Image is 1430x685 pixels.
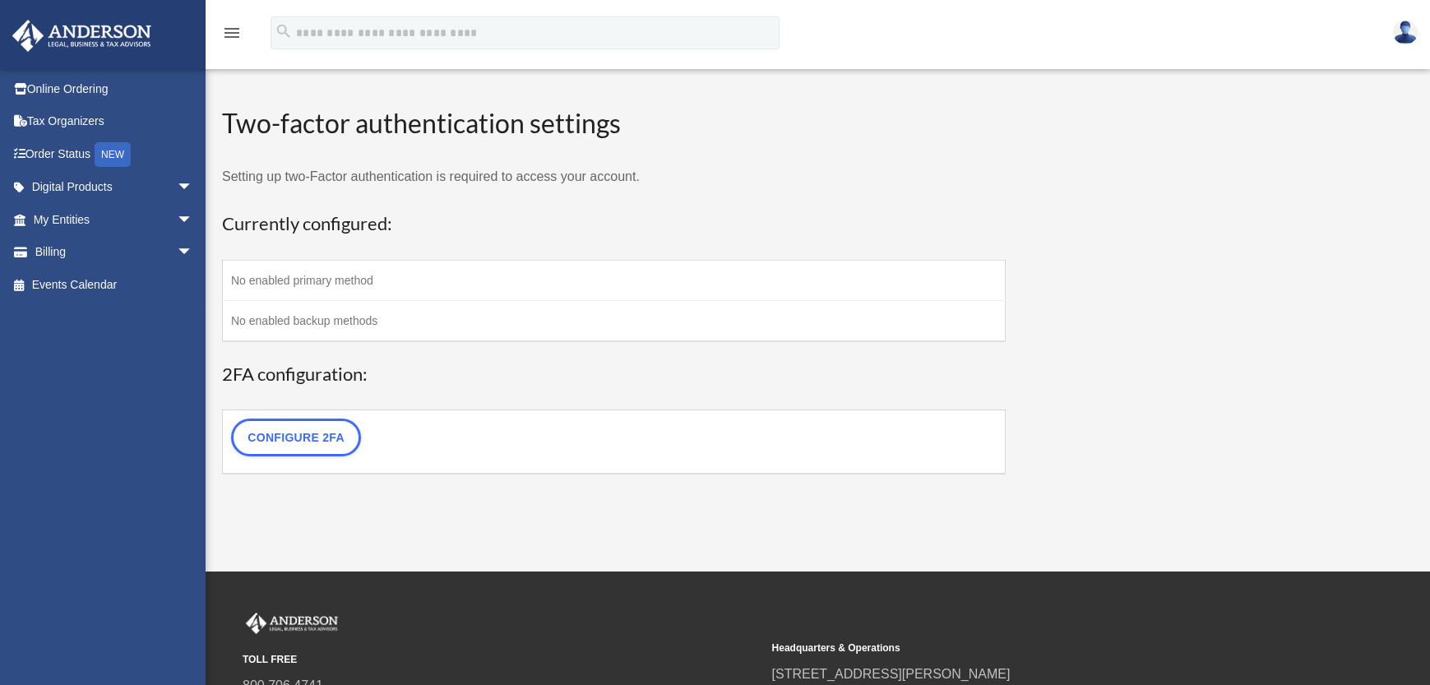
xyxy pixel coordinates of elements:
td: No enabled primary method [223,260,1006,300]
img: Anderson Advisors Platinum Portal [243,613,341,634]
small: Headquarters & Operations [772,640,1290,657]
span: arrow_drop_down [177,236,210,270]
h3: Currently configured: [222,211,1006,237]
h2: Two-factor authentication settings [222,105,1006,142]
a: menu [222,29,242,43]
i: menu [222,23,242,43]
a: Tax Organizers [12,105,218,138]
i: search [275,22,293,40]
a: Order StatusNEW [12,137,218,171]
span: arrow_drop_down [177,171,210,205]
h3: 2FA configuration: [222,362,1006,387]
a: Online Ordering [12,72,218,105]
small: TOLL FREE [243,651,761,669]
a: [STREET_ADDRESS][PERSON_NAME] [772,667,1011,681]
p: Setting up two-Factor authentication is required to access your account. [222,165,1006,188]
div: NEW [95,142,131,167]
a: Configure 2FA [231,419,361,456]
img: User Pic [1393,21,1418,44]
a: Digital Productsarrow_drop_down [12,171,218,204]
img: Anderson Advisors Platinum Portal [7,20,156,52]
a: My Entitiesarrow_drop_down [12,203,218,236]
span: arrow_drop_down [177,203,210,237]
a: Events Calendar [12,268,218,301]
a: Billingarrow_drop_down [12,236,218,269]
td: No enabled backup methods [223,300,1006,341]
